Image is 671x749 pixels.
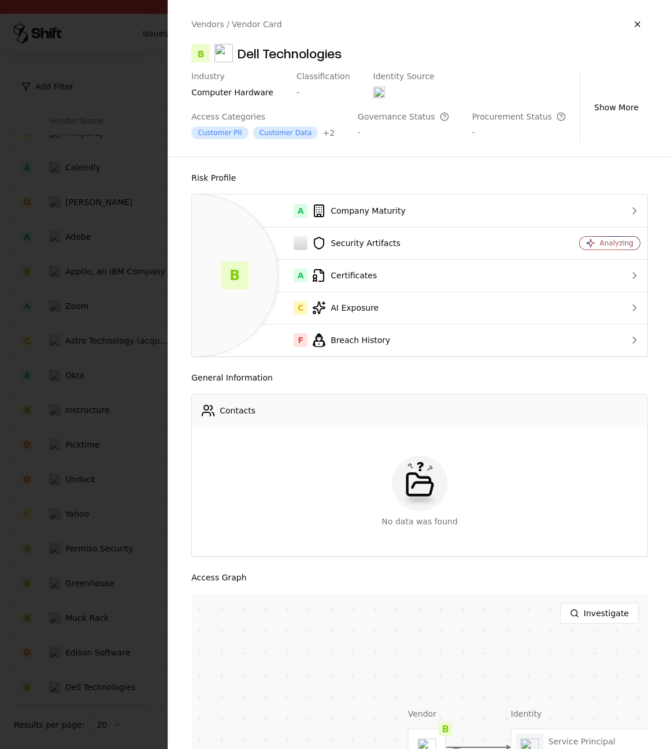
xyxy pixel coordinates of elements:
div: Vendor [408,708,446,720]
button: Show More [585,97,648,118]
div: Identity [511,708,650,720]
div: B [221,262,249,289]
div: A [294,269,307,282]
div: Vendors / Vendor Card [191,18,281,30]
div: Access Graph [191,571,648,584]
div: General Information [191,371,648,385]
div: - [296,87,350,98]
div: - [358,126,449,138]
div: Governance Status [358,112,449,122]
div: Industry [191,72,273,82]
div: Certificates [201,269,523,282]
div: Security Artifacts [201,236,523,250]
div: Risk Profile [191,171,648,185]
img: Dell Technologies [214,44,233,62]
div: B [439,722,453,736]
div: Procurement Status [472,112,566,122]
div: Breach History [201,333,523,347]
div: Classification [296,72,350,82]
button: Investigate [560,603,639,624]
div: Dell Technologies [238,44,342,62]
div: Identity Source [373,72,435,82]
div: Service Principal [548,736,644,747]
div: computer hardware [191,87,273,98]
div: Contacts [220,405,255,416]
div: AI Exposure [201,301,523,315]
div: B [191,44,210,62]
div: No data was found [381,516,457,527]
div: Company Maturity [201,204,523,218]
div: - [472,126,566,138]
div: Analyzing [600,239,633,248]
div: C [294,301,307,315]
button: +2 [322,127,335,139]
div: Access Categories [191,112,335,122]
div: Customer Data [253,126,318,139]
div: Customer PII [191,126,248,139]
div: F [294,333,307,347]
div: A [294,204,307,218]
img: entra.microsoft.com [373,87,385,98]
div: + 2 [322,127,335,139]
